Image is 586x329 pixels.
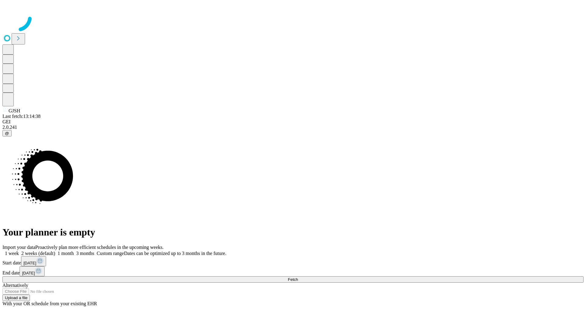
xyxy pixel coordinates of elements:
[2,266,584,276] div: End date
[2,125,584,130] div: 2.0.241
[124,251,226,256] span: Dates can be optimized up to 3 months in the future.
[24,261,36,265] span: [DATE]
[5,251,19,256] span: 1 week
[5,131,9,136] span: @
[2,119,584,125] div: GEI
[2,295,30,301] button: Upload a file
[2,227,584,238] h1: Your planner is empty
[76,251,94,256] span: 3 months
[35,245,164,250] span: Proactively plan more efficient schedules in the upcoming weeks.
[22,271,35,275] span: [DATE]
[2,245,35,250] span: Import your data
[9,108,20,113] span: GJSH
[58,251,74,256] span: 1 month
[2,114,41,119] span: Last fetch: 13:14:38
[21,251,55,256] span: 2 weeks (default)
[20,266,45,276] button: [DATE]
[21,256,46,266] button: [DATE]
[2,256,584,266] div: Start date
[2,283,28,288] span: Alternatively
[2,130,12,136] button: @
[2,301,97,306] span: With your OR schedule from your existing EHR
[2,276,584,283] button: Fetch
[97,251,124,256] span: Custom range
[288,277,298,282] span: Fetch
